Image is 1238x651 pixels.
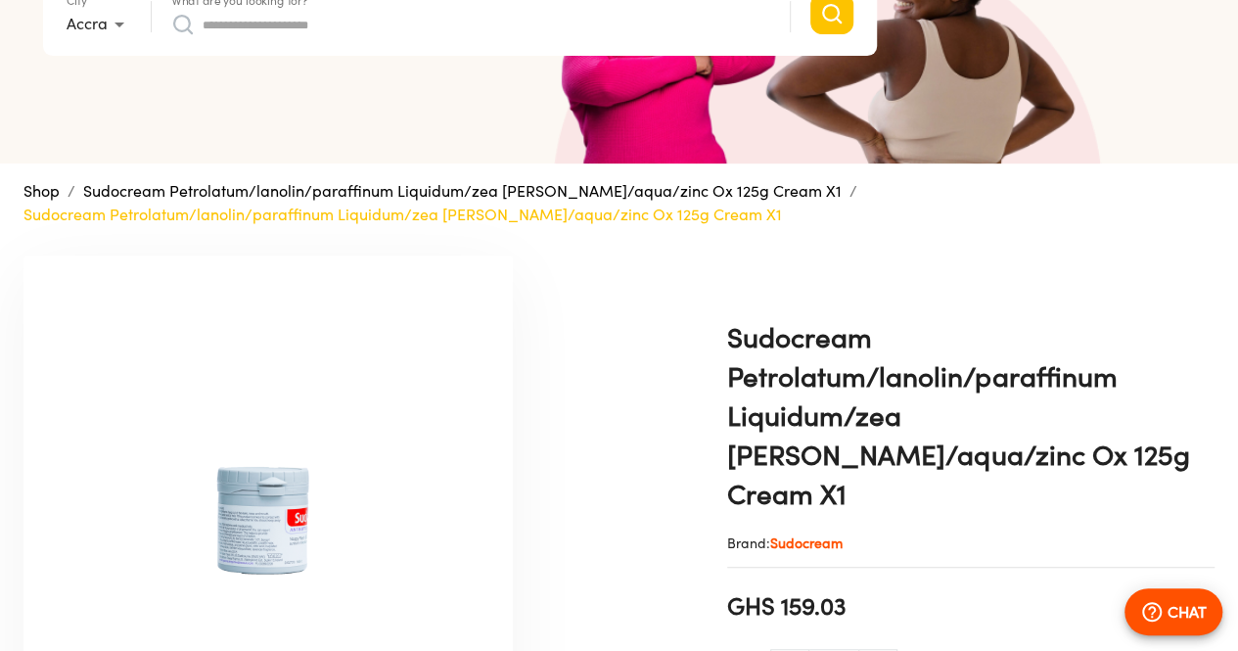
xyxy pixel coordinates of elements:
a: Sudocream Petrolatum/lanolin/paraffinum Liquidum/zea [PERSON_NAME]/aqua/zinc Ox 125g Cream X1 [83,181,842,201]
li: / [849,179,857,203]
a: Shop [23,181,60,201]
p: CHAT [1168,600,1207,624]
span: GHS 159.03 [727,589,847,623]
nav: breadcrumb [23,179,1215,226]
li: / [68,179,75,203]
div: Accra [67,9,131,40]
p: Brand: [727,534,1215,553]
h1: Sudocream Petrolatum/lanolin/paraffinum Liquidum/zea [PERSON_NAME]/aqua/zinc Ox 125g Cream X1 [727,318,1215,514]
span: Sudocream [770,535,843,551]
button: CHAT [1124,588,1222,635]
p: Sudocream Petrolatum/lanolin/paraffinum Liquidum/zea [PERSON_NAME]/aqua/zinc Ox 125g Cream X1 [23,203,782,226]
